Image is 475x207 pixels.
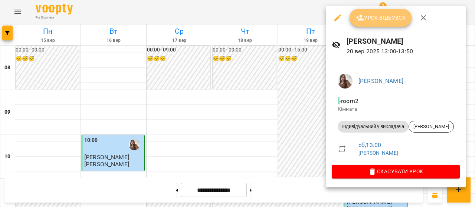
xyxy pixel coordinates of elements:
[338,97,360,104] span: - room2
[409,121,454,133] div: [PERSON_NAME]
[332,165,460,178] button: Скасувати Урок
[350,9,412,27] button: Урок відбувся
[338,123,409,130] span: Індивідуальний у викладача
[358,77,403,84] a: [PERSON_NAME]
[347,36,460,47] h6: [PERSON_NAME]
[347,47,460,56] p: 20 вер 2025 13:00 - 13:50
[338,74,353,89] img: e785d2f60518c4d79e432088573c6b51.jpg
[338,167,454,176] span: Скасувати Урок
[338,106,454,113] p: Кімната
[358,150,398,156] a: [PERSON_NAME]
[409,123,453,130] span: [PERSON_NAME]
[358,141,381,148] a: сб , 13:00
[356,13,406,22] span: Урок відбувся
